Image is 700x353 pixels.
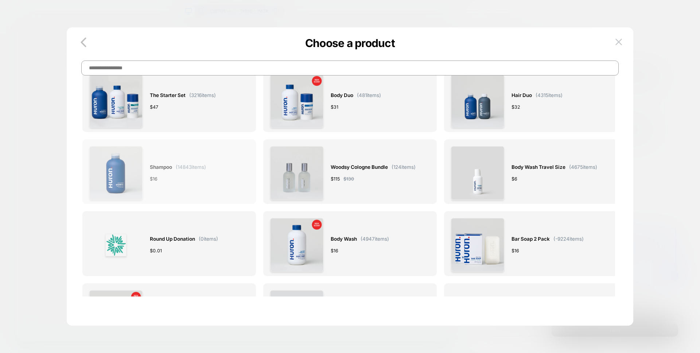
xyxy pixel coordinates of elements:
span: $ 32 [512,103,520,111]
img: close [615,39,622,45]
img: TravelCitrusBWPDP.png [451,146,504,199]
img: 2023_ProductStills_BarSoap_OriginalCitrusEucalyptus_2Pack.jpg [451,218,504,271]
span: $ 16 [512,247,519,255]
span: Hair Duo [512,91,532,100]
span: $ 6 [512,175,517,183]
span: Body Wash Travel Size [512,163,565,171]
span: ( 4315 items) [536,92,563,98]
span: Bar Soap 2 Pack [512,235,550,243]
span: ( -9224 items) [553,236,584,242]
img: 2023_ProductStills_HairDuo.jpg [451,74,504,128]
p: Choose a product [67,36,633,50]
span: ( 4675 items) [569,164,597,170]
